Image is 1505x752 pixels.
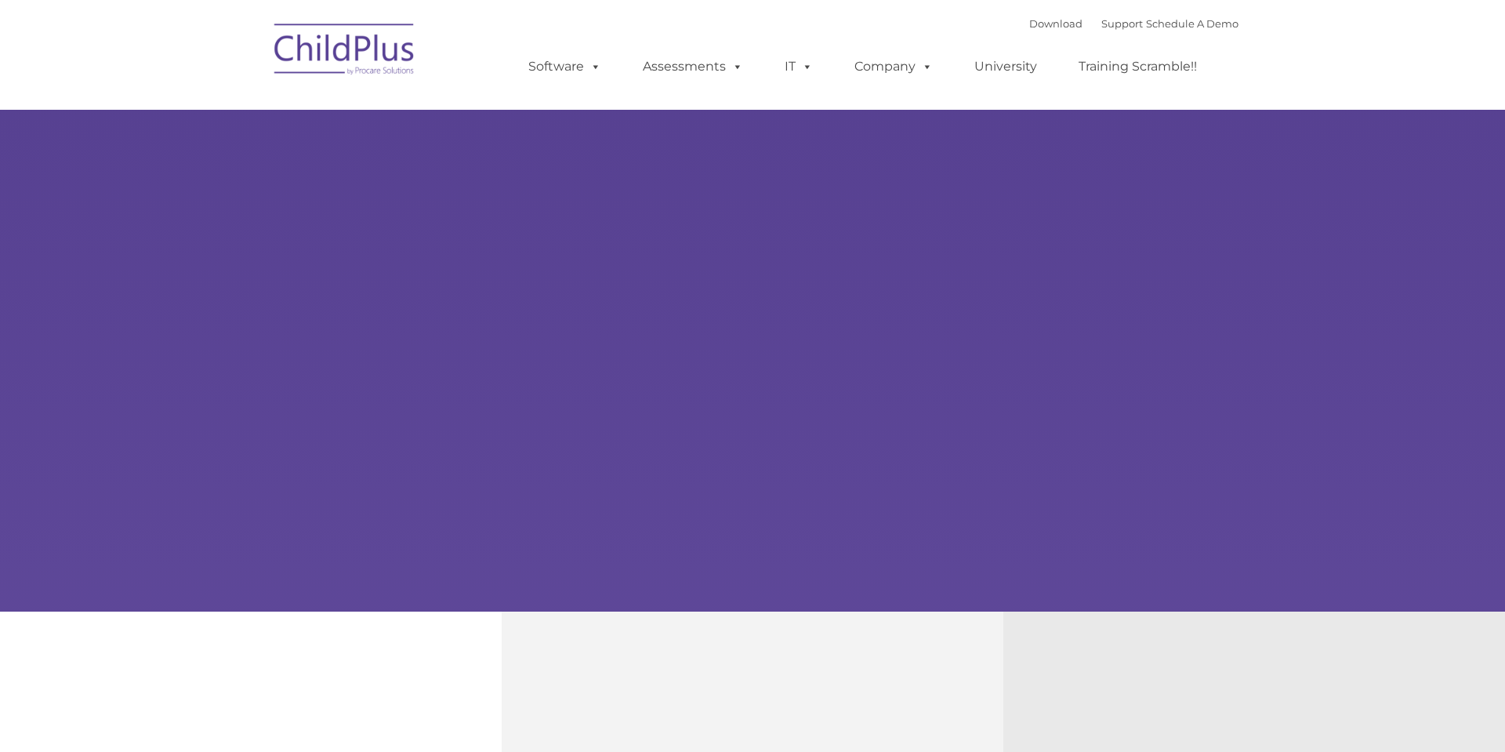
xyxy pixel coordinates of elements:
[267,13,423,91] img: ChildPlus by Procare Solutions
[839,51,948,82] a: Company
[1101,17,1143,30] a: Support
[769,51,829,82] a: IT
[1146,17,1238,30] a: Schedule A Demo
[513,51,617,82] a: Software
[1029,17,1083,30] a: Download
[1063,51,1213,82] a: Training Scramble!!
[1029,17,1238,30] font: |
[627,51,759,82] a: Assessments
[959,51,1053,82] a: University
